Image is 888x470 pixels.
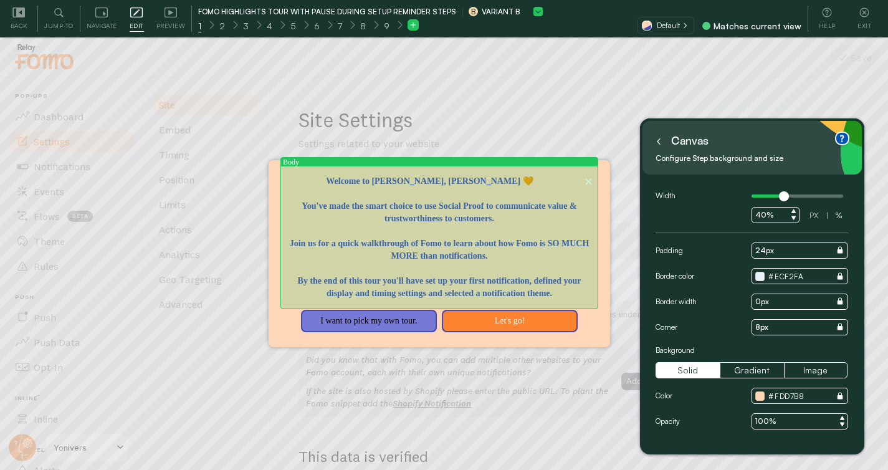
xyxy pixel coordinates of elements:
p: By the end of this tour you'll have set up your first notification, defined your display and timi... [284,262,595,300]
p: Join us for a quick walkthrough of Fomo to learn about how Fomo is SO MUCH MORE than notifications. [284,225,595,262]
button: I want to pick my own tour. [301,310,437,332]
p: You've made the smart choice to use Social Proof to communicate value & trustworthiness to custom... [284,188,595,225]
button: close, [582,175,595,188]
p: Welcome to [PERSON_NAME], [PERSON_NAME] 🧡 [284,175,595,188]
button: Let's go! [442,310,578,332]
div: Welcome to Fomo, Valerie Abecassis 🧡You&amp;#39;ve made the smart choice to use Social Proof to c... [269,160,610,347]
